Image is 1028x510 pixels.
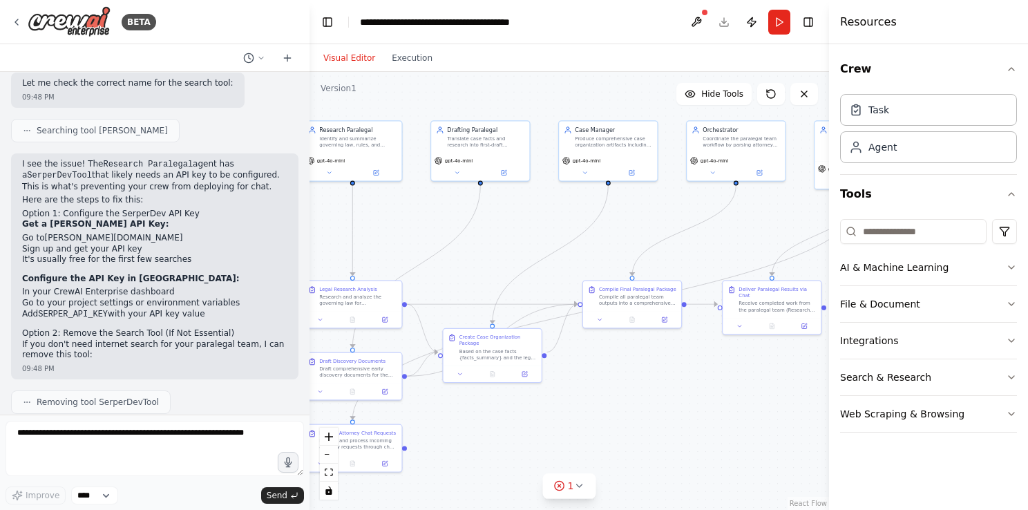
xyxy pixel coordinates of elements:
div: Deliver Paralegal Results via ChatReceive completed work from the paralegal team (Research Parale... [722,280,822,334]
div: Translate case facts and research into first-draft litigation documents including discovery reque... [447,135,524,148]
button: Hide right sidebar [799,12,818,32]
div: BETA [122,14,156,30]
span: Removing tool SerperDevTool [37,397,159,408]
p: Here are the steps to fix this: [22,195,287,206]
div: Tools [840,214,1017,444]
li: It's usually free for the first few searches [22,254,287,265]
li: In your CrewAI Enterprise dashboard [22,287,287,298]
h2: Option 2: Remove the Search Tool (If Not Essential) [22,328,287,339]
button: zoom in [320,428,338,446]
div: Research and analyze the governing law for {practice_area} in {jurisdiction}, focusing specifical... [319,294,397,306]
button: File & Document [840,286,1017,322]
g: Edge from 178fe447-0d07-475e-aeb8-c88dc44eb2fb to 45f58b2f-e48b-423c-8497-39088820a46c [547,300,578,356]
div: Produce comprehensive case organization artifacts including exhibit lists, deadline trackers with... [575,135,652,148]
span: Hide Tools [701,88,743,100]
button: Hide left sidebar [318,12,337,32]
button: Switch to previous chat [238,50,271,66]
button: Crew [840,50,1017,88]
div: Compile Final Paralegal PackageCompile all paralegal team outputs into a comprehensive attorney-f... [582,280,683,328]
g: Edge from f78634b6-4076-4399-b1a0-06ebb38deb7a to 178fe447-0d07-475e-aeb8-c88dc44eb2fb [407,348,438,380]
div: 09:48 PM [22,92,234,102]
button: Open in side panel [790,321,818,331]
div: 09:48 PM [22,363,287,374]
div: Draft comprehensive early discovery documents for the {practice_area} case based on facts: {facts... [319,366,397,378]
g: Edge from 44a1766f-ac32-42b8-b23d-e8decfddc547 to 45f58b2f-e48b-423c-8497-39088820a46c [628,185,740,276]
button: Open in side panel [651,315,678,325]
button: No output available [336,315,370,325]
li: Go to [22,233,287,244]
div: Orchestrator [703,126,780,134]
g: Edge from 45f58b2f-e48b-423c-8497-39088820a46c to cac94ca2-4a0a-4020-a5df-e6cbd907299b [687,300,718,308]
div: Case ManagerProduce comprehensive case organization artifacts including exhibit lists, deadline t... [558,120,658,181]
div: Research Paralegal [319,126,397,134]
button: 1 [543,473,596,499]
g: Edge from 1cba096d-dbc4-488d-aa6c-c8708cbbc4aa to f78634b6-4076-4399-b1a0-06ebb38deb7a [349,185,485,348]
div: React Flow controls [320,428,338,500]
div: Agent [868,140,897,154]
p: Let me check the correct name for the search tool: [22,78,234,89]
strong: Configure the API Key in [GEOGRAPHIC_DATA]: [22,274,240,283]
div: Deliver Paralegal Results via Chat [739,286,816,299]
button: Open in side panel [353,168,398,178]
button: Visual Editor [315,50,383,66]
button: Open in side panel [371,459,399,469]
span: gpt-4o-mini [701,158,728,164]
li: Sign up and get your API key [22,244,287,255]
g: Edge from beccc8f5-d9bf-49f3-af82-2729c5d17380 to 45f58b2f-e48b-423c-8497-39088820a46c [407,300,578,308]
button: Execution [383,50,441,66]
div: Create Case Organization Package [459,334,537,346]
div: Monitor and process incoming attorney requests through chat interfaces (Slack, Teams, or direct c... [319,437,397,450]
button: Search & Research [840,359,1017,395]
button: Send [261,487,304,504]
div: Coordinate the paralegal team workflow by parsing attorney requests, sequencing tasks between Res... [703,135,780,148]
button: No output available [336,387,370,397]
span: gpt-4o-mini [445,158,473,164]
div: Draft Discovery Documents [319,358,386,364]
div: Drafting ParalegalTranslate case facts and research into first-draft litigation documents includi... [430,120,531,181]
span: 1 [568,479,574,493]
button: Improve [6,487,66,504]
img: Logo [28,6,111,37]
button: Open in side panel [736,168,781,178]
span: gpt-4o-mini [317,158,345,164]
p: I see the issue! The agent has a that likely needs an API key to be configured. This is what's pr... [22,159,287,193]
button: fit view [320,464,338,482]
div: Legal Research AnalysisResearch and analyze the governing law for {practice_area} in {jurisdictio... [303,280,403,328]
div: OrchestratorCoordinate the paralegal team workflow by parsing attorney requests, sequencing tasks... [686,120,786,181]
button: zoom out [320,446,338,464]
span: Send [267,490,287,501]
h2: Option 1: Configure the SerperDev API Key [22,209,287,220]
button: Tools [840,175,1017,214]
div: Task [868,103,889,117]
div: Based on the case facts {facts_summary} and the legal research and document drafts from the team,... [459,348,537,361]
button: AI & Machine Learning [840,249,1017,285]
div: Identify and summarize governing law, rules, and practical implications for case issues requested... [319,135,397,148]
span: Searching tool [PERSON_NAME] [37,125,168,136]
div: Research ParalegalIdentify and summarize governing law, rules, and practical implications for cas... [303,120,403,181]
div: Crew [840,88,1017,174]
g: Edge from bbd4e119-8201-4dbc-975f-b2ceb91f6e1d to cac94ca2-4a0a-4020-a5df-e6cbd907299b [768,193,868,276]
code: SERPER_API_KEY [38,310,108,319]
button: Hide Tools [676,83,752,105]
div: Process Attorney Chat Requests [319,430,396,436]
button: Integrations [840,323,1017,359]
button: Open in side panel [609,168,654,178]
g: Edge from beccc8f5-d9bf-49f3-af82-2729c5d17380 to 178fe447-0d07-475e-aeb8-c88dc44eb2fb [407,300,438,356]
div: Legal Research Analysis [319,286,377,292]
strong: Get a [PERSON_NAME] API Key: [22,219,169,229]
g: Edge from f3a4409d-dc73-4e74-9129-4e300164ea1a to beccc8f5-d9bf-49f3-af82-2729c5d17380 [349,185,357,276]
button: No output available [336,459,370,469]
button: Open in side panel [371,387,399,397]
div: Version 1 [321,83,356,94]
button: No output available [755,321,789,331]
button: Open in side panel [371,315,399,325]
g: Edge from 3f0ffcc3-1b8b-4c9d-9049-8a22b6319782 to 178fe447-0d07-475e-aeb8-c88dc44eb2fb [488,185,612,323]
button: toggle interactivity [320,482,338,500]
div: gpt-4o-mini [814,120,914,189]
li: Go to your project settings or environment variables [22,298,287,309]
div: Process Attorney Chat RequestsMonitor and process incoming attorney requests through chat interfa... [303,424,403,473]
a: React Flow attribution [790,500,827,507]
code: SerperDevTool [27,171,92,180]
div: Receive completed work from the paralegal team (Research Paralegal, Drafting Paralegal, Case Mana... [739,300,816,312]
h4: Resources [840,14,897,30]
